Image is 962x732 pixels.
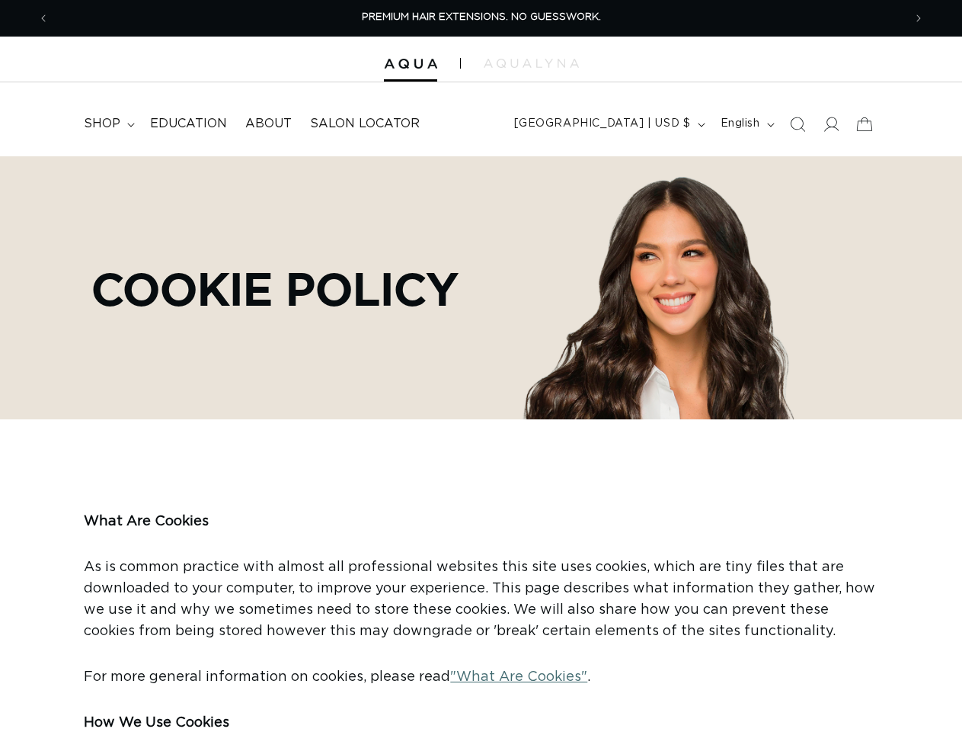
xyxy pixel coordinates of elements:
img: aqualyna.com [484,59,579,68]
p: For more general information on cookies, please read . [84,666,877,712]
button: [GEOGRAPHIC_DATA] | USD $ [505,110,711,139]
span: About [245,116,292,132]
button: English [711,110,781,139]
strong: What Are Cookies [84,515,209,528]
span: PREMIUM HAIR EXTENSIONS. NO GUESSWORK. [362,12,601,22]
span: shop [84,116,120,132]
span: English [721,116,760,132]
p: As is common practice with almost all professional websites this site uses cookies, which are tin... [84,557,877,666]
p: Cookie Policy [91,262,459,314]
summary: shop [75,107,141,141]
a: About [236,107,301,141]
a: "What Are Cookies" [450,670,587,684]
span: Education [150,116,227,132]
button: Next announcement [902,4,935,33]
button: Previous announcement [27,4,60,33]
img: Aqua Hair Extensions [384,59,437,69]
summary: Search [781,108,814,141]
a: Salon Locator [301,107,429,141]
span: Salon Locator [310,116,420,132]
span: [GEOGRAPHIC_DATA] | USD $ [514,116,691,132]
strong: How We Use Cookies [84,716,229,730]
a: Education [141,107,236,141]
